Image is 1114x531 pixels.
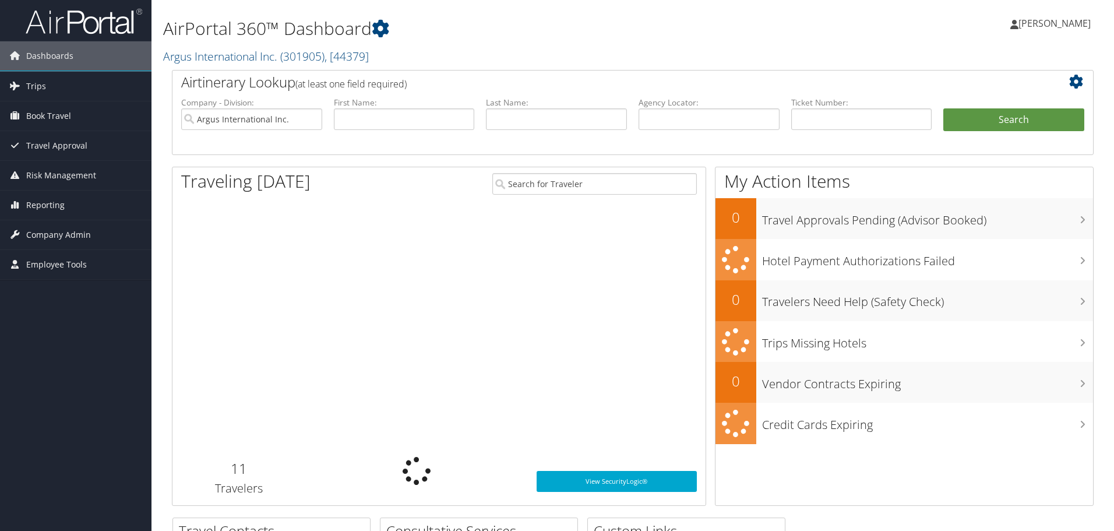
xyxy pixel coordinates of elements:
[715,208,756,227] h2: 0
[26,8,142,35] img: airportal-logo.png
[715,169,1093,194] h1: My Action Items
[26,220,91,249] span: Company Admin
[943,108,1084,132] button: Search
[26,161,96,190] span: Risk Management
[26,250,87,279] span: Employee Tools
[639,97,780,108] label: Agency Locator:
[181,97,322,108] label: Company - Division:
[762,288,1093,310] h3: Travelers Need Help (Safety Check)
[715,403,1093,444] a: Credit Cards Expiring
[762,370,1093,392] h3: Vendor Contracts Expiring
[715,239,1093,280] a: Hotel Payment Authorizations Failed
[715,362,1093,403] a: 0Vendor Contracts Expiring
[715,290,756,310] h2: 0
[181,72,1007,92] h2: Airtinerary Lookup
[715,280,1093,321] a: 0Travelers Need Help (Safety Check)
[26,101,71,131] span: Book Travel
[334,97,475,108] label: First Name:
[1010,6,1102,41] a: [PERSON_NAME]
[715,198,1093,239] a: 0Travel Approvals Pending (Advisor Booked)
[762,411,1093,433] h3: Credit Cards Expiring
[762,247,1093,269] h3: Hotel Payment Authorizations Failed
[715,371,756,391] h2: 0
[26,72,46,101] span: Trips
[762,206,1093,228] h3: Travel Approvals Pending (Advisor Booked)
[181,480,297,497] h3: Travelers
[762,329,1093,351] h3: Trips Missing Hotels
[181,169,311,194] h1: Traveling [DATE]
[26,41,73,71] span: Dashboards
[26,191,65,220] span: Reporting
[791,97,932,108] label: Ticket Number:
[1018,17,1091,30] span: [PERSON_NAME]
[325,48,369,64] span: , [ 44379 ]
[537,471,697,492] a: View SecurityLogic®
[486,97,627,108] label: Last Name:
[492,173,697,195] input: Search for Traveler
[280,48,325,64] span: ( 301905 )
[163,48,369,64] a: Argus International Inc.
[181,459,297,479] h2: 11
[715,321,1093,363] a: Trips Missing Hotels
[163,16,789,41] h1: AirPortal 360™ Dashboard
[26,131,87,160] span: Travel Approval
[295,78,407,90] span: (at least one field required)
